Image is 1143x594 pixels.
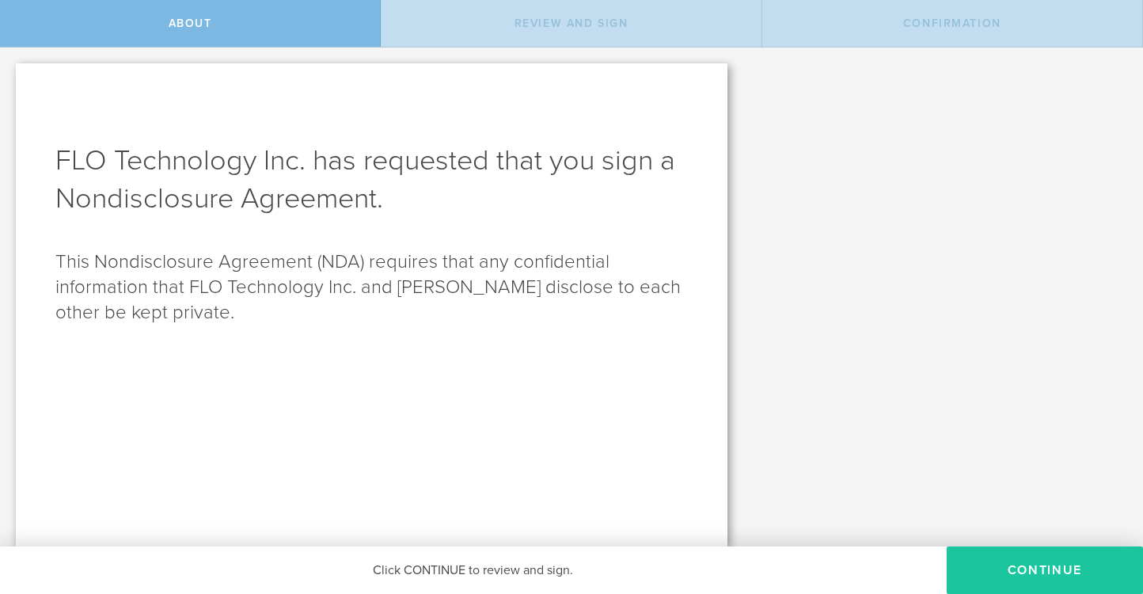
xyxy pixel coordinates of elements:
span: About [169,17,212,30]
span: Review and sign [515,17,628,30]
p: This Nondisclosure Agreement (NDA) requires that any confidential information that FLO Technology... [55,249,688,326]
button: Continue [947,546,1143,594]
span: Confirmation [903,17,1001,30]
h1: FLO Technology Inc. has requested that you sign a Nondisclosure Agreement . [55,142,688,218]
